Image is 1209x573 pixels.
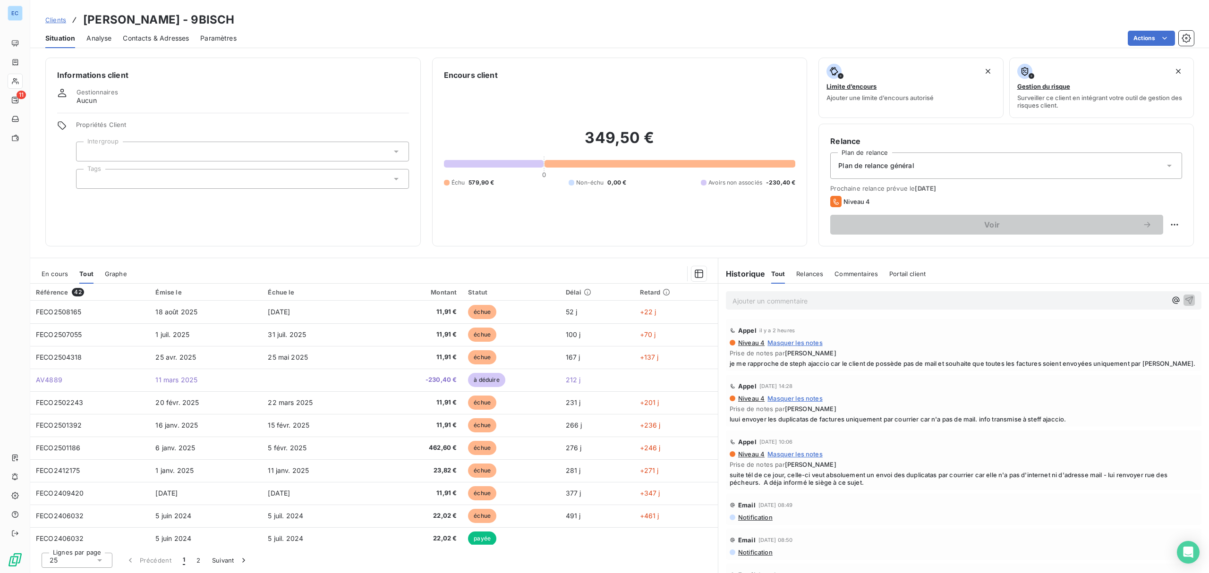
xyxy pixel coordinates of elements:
span: [PERSON_NAME] [785,461,836,468]
span: FECO2507055 [36,330,82,338]
span: Notification [737,548,773,556]
span: Aucun [77,96,97,105]
span: FECO2406032 [36,512,84,520]
span: 18 août 2025 [155,308,197,316]
span: 0,00 € [607,178,626,187]
span: 31 juil. 2025 [268,330,306,338]
div: Délai [566,288,629,296]
span: +70 j [640,330,656,338]
span: 579,90 € [468,178,494,187]
span: Tout [79,270,94,278]
span: -230,40 € [382,375,457,385]
span: 52 j [566,308,578,316]
span: Appel [738,382,757,390]
span: 281 j [566,466,581,474]
span: Niveau 4 [843,198,870,205]
span: 23,82 € [382,466,457,475]
span: 15 févr. 2025 [268,421,309,429]
div: Montant [382,288,457,296]
span: [DATE] 10:06 [759,439,793,445]
span: FECO2501392 [36,421,82,429]
span: 22,02 € [382,534,457,543]
span: +201 j [640,398,659,406]
h6: Historique [718,268,766,279]
span: Commentaires [834,270,878,278]
button: Gestion du risqueSurveiller ce client en intégrant votre outil de gestion des risques client. [1009,58,1194,118]
span: Email [738,536,756,544]
span: +22 j [640,308,656,316]
span: [DATE] 08:49 [758,502,793,508]
span: Prise de notes par [730,405,1198,413]
span: 20 févr. 2025 [155,398,199,406]
span: Masquer les notes [767,395,823,402]
button: 2 [191,550,206,570]
span: FECO2412175 [36,466,80,474]
span: Limite d’encours [826,83,877,90]
span: Paramètres [200,34,237,43]
button: Limite d’encoursAjouter une limite d’encours autorisé [818,58,1003,118]
span: 5 juil. 2024 [268,534,303,542]
span: Situation [45,34,75,43]
span: 11,91 € [382,353,457,362]
span: échue [468,463,496,478]
span: Avoirs non associés [708,178,762,187]
div: EC [8,6,23,21]
span: Gestion du risque [1017,83,1070,90]
span: 5 juil. 2024 [268,512,303,520]
span: 22,02 € [382,511,457,521]
a: Clients [45,15,66,25]
span: Masquer les notes [767,450,823,458]
span: Analyse [86,34,111,43]
span: [PERSON_NAME] [785,405,836,413]
span: échue [468,509,496,523]
button: Précédent [120,550,177,570]
span: Niveau 4 [737,339,765,346]
span: Propriétés Client [76,121,409,134]
div: Retard [640,288,712,296]
span: 6 janv. 2025 [155,444,195,452]
span: 266 j [566,421,582,429]
span: 16 janv. 2025 [155,421,198,429]
span: AV4889 [36,376,62,384]
span: +271 j [640,466,659,474]
span: 377 j [566,489,581,497]
span: Prise de notes par [730,349,1198,357]
span: 25 mai 2025 [268,353,308,361]
h6: Relance [830,135,1182,147]
span: Niveau 4 [737,395,765,402]
h3: [PERSON_NAME] - 9BISCH [83,11,234,28]
span: 11,91 € [382,398,457,407]
span: 100 j [566,330,581,338]
button: Voir [830,215,1163,235]
span: échue [468,486,496,500]
input: Ajouter une valeur [84,147,92,156]
span: 0 [542,171,546,178]
input: Ajouter une valeur [84,175,92,183]
span: +137 j [640,353,659,361]
span: 11,91 € [382,421,457,430]
span: il y a 2 heures [759,328,795,333]
button: Suivant [206,550,254,570]
span: FECO2501186 [36,444,81,452]
span: Email [738,501,756,509]
h6: Informations client [57,69,409,81]
span: [DATE] [268,308,290,316]
span: FECO2502243 [36,398,84,406]
span: 491 j [566,512,581,520]
span: FECO2508165 [36,308,82,316]
span: Tout [771,270,785,278]
span: +236 j [640,421,661,429]
span: Niveau 4 [737,450,765,458]
span: +461 j [640,512,659,520]
div: Échue le [268,288,371,296]
span: Graphe [105,270,127,278]
span: 25 avr. 2025 [155,353,196,361]
span: Portail client [889,270,926,278]
span: 1 juil. 2025 [155,330,189,338]
div: Référence [36,288,144,296]
span: 167 j [566,353,580,361]
span: luui envoyer les duplicatas de factures uniquement par courrier car n'a pas de mail. info transmi... [730,415,1198,423]
div: Émise le [155,288,256,296]
span: -230,40 € [766,178,795,187]
span: échue [468,305,496,319]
